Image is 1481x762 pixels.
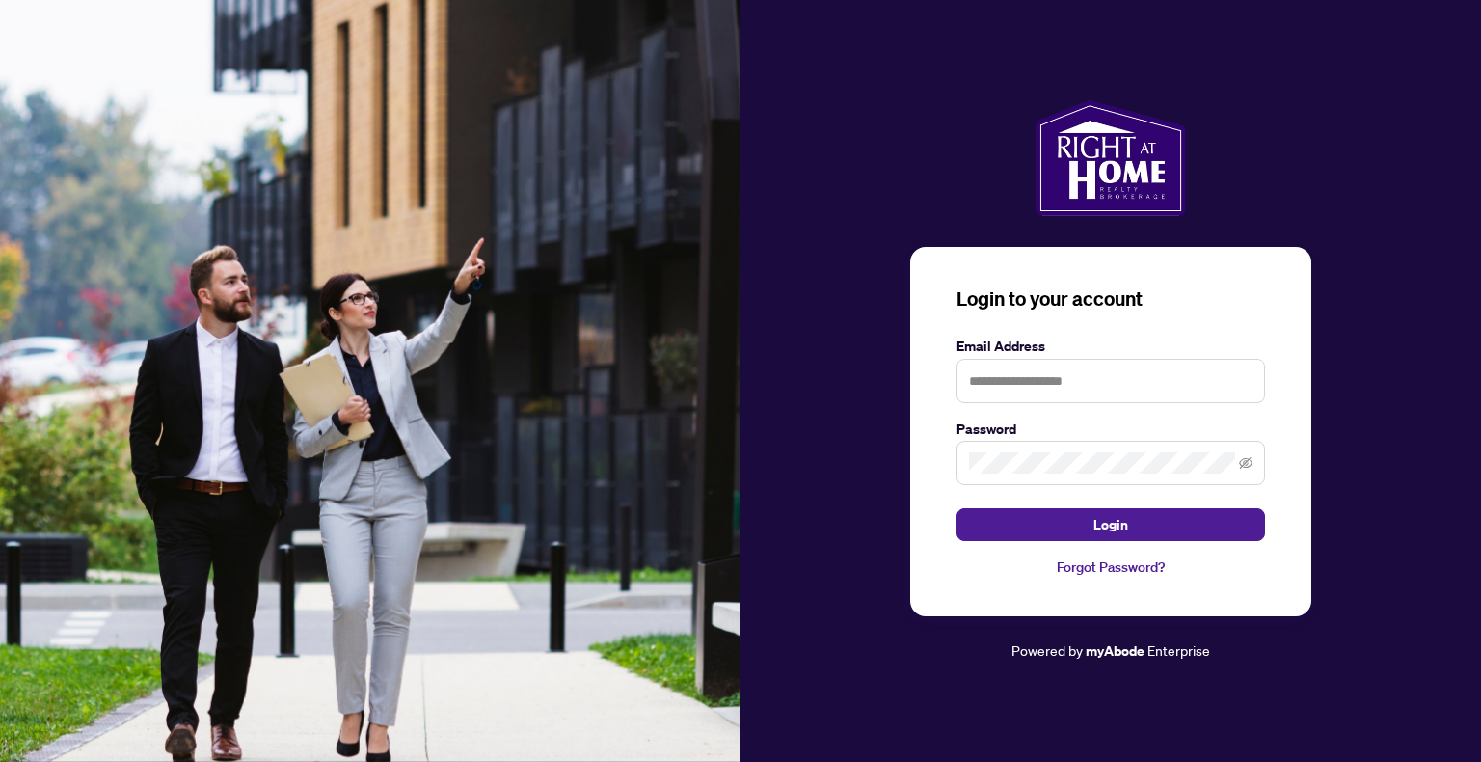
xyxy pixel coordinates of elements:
[956,557,1265,578] a: Forgot Password?
[1036,100,1185,216] img: ma-logo
[956,419,1265,440] label: Password
[956,286,1265,313] h3: Login to your account
[1147,641,1210,659] span: Enterprise
[956,336,1265,357] label: Email Address
[1093,509,1128,540] span: Login
[1086,640,1144,662] a: myAbode
[956,508,1265,541] button: Login
[1011,641,1083,659] span: Powered by
[1239,456,1252,470] span: eye-invisible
